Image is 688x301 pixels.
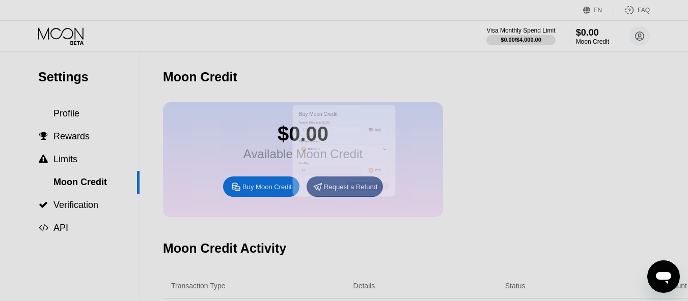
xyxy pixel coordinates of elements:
[299,182,343,190] div: Back
[299,111,389,117] div: Buy Moon Credit
[647,260,680,293] iframe: Button to launch messaging window
[299,121,361,124] div: Amount (Minimum: $5.00)
[299,140,389,143] div: Payment Method
[375,169,381,172] div: BTC
[299,162,361,165] div: You Pay
[302,126,357,134] input: $0.00
[308,147,319,151] div: BITCOIN
[299,145,389,153] div: BITCOIN
[375,128,381,132] div: USD
[318,185,324,188] div: Back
